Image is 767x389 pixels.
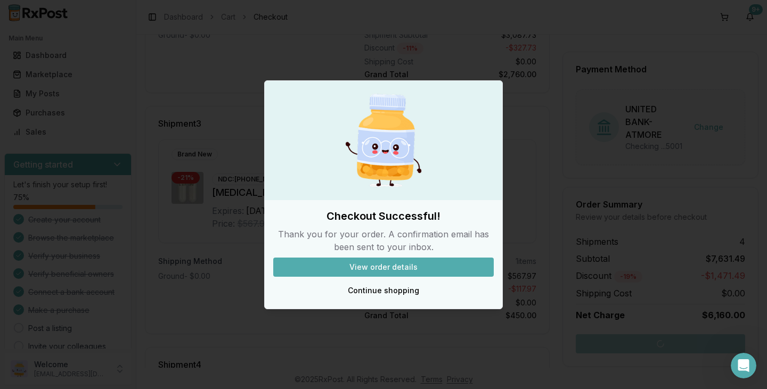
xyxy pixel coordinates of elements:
[273,209,494,224] h2: Checkout Successful!
[273,258,494,277] button: View order details
[332,89,435,192] img: Happy Pill Bottle
[273,228,494,253] p: Thank you for your order. A confirmation email has been sent to your inbox.
[273,281,494,300] button: Continue shopping
[731,353,756,378] iframe: Intercom live chat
